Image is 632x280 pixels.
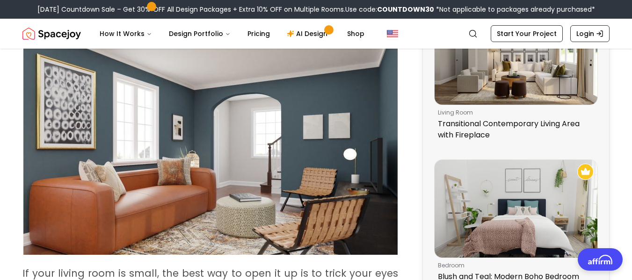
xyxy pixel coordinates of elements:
[438,262,590,269] p: bedroom
[377,5,434,14] b: COUNTDOWN30
[92,24,160,43] button: How It Works
[37,5,595,14] div: [DATE] Countdown Sale – Get 30% OFF All Design Packages + Extra 10% OFF on Multiple Rooms.
[438,118,590,141] p: Transitional Contemporary Living Area with Fireplace
[22,19,610,49] nav: Global
[279,24,338,43] a: AI Design
[240,24,277,43] a: Pricing
[435,160,597,258] img: Blush and Teal: Modern Boho Bedroom
[435,7,597,105] img: Transitional Contemporary Living Area with Fireplace
[434,7,598,144] a: Transitional Contemporary Living Area with FireplaceRecommended Spacejoy Design - Transitional Co...
[570,25,610,42] a: Login
[92,24,372,43] nav: Main
[22,24,81,43] a: Spacejoy
[387,28,398,39] img: United States
[577,164,594,180] img: Recommended Spacejoy Design - Blush and Teal: Modern Boho Bedroom
[161,24,238,43] button: Design Portfolio
[22,24,81,43] img: Spacejoy Logo
[434,5,595,14] span: *Not applicable to packages already purchased*
[438,109,590,116] p: living room
[345,5,434,14] span: Use code:
[491,25,563,42] a: Start Your Project
[340,24,372,43] a: Shop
